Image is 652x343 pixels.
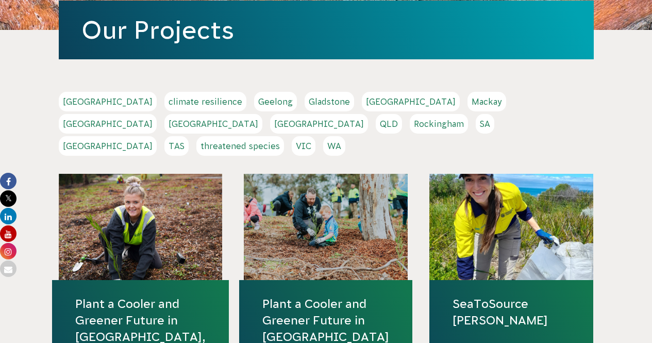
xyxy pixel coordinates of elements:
a: threatened species [196,136,284,156]
a: Our Projects [81,16,234,44]
a: Gladstone [305,92,354,111]
a: SA [476,114,494,134]
a: VIC [292,136,315,156]
a: Geelong [254,92,297,111]
a: [GEOGRAPHIC_DATA] [59,136,157,156]
a: [GEOGRAPHIC_DATA] [270,114,368,134]
a: Mackay [467,92,506,111]
a: climate resilience [164,92,246,111]
a: [GEOGRAPHIC_DATA] [362,92,460,111]
a: QLD [376,114,402,134]
a: SeaToSource [PERSON_NAME] [453,296,570,329]
a: Rockingham [410,114,468,134]
a: WA [323,136,345,156]
a: TAS [164,136,189,156]
a: [GEOGRAPHIC_DATA] [164,114,262,134]
a: [GEOGRAPHIC_DATA] [59,114,157,134]
a: [GEOGRAPHIC_DATA] [59,92,157,111]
